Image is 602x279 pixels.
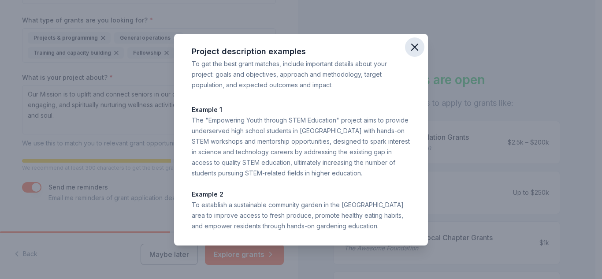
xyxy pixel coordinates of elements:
div: To get the best grant matches, include important details about your project: goals and objectives... [192,59,410,90]
p: Example 2 [192,189,410,200]
div: The "Empowering Youth through STEM Education" project aims to provide underserved high school stu... [192,115,410,179]
p: Example 1 [192,104,410,115]
div: To establish a sustainable community garden in the [GEOGRAPHIC_DATA] area to improve access to fr... [192,200,410,231]
div: Project description examples [192,45,410,59]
